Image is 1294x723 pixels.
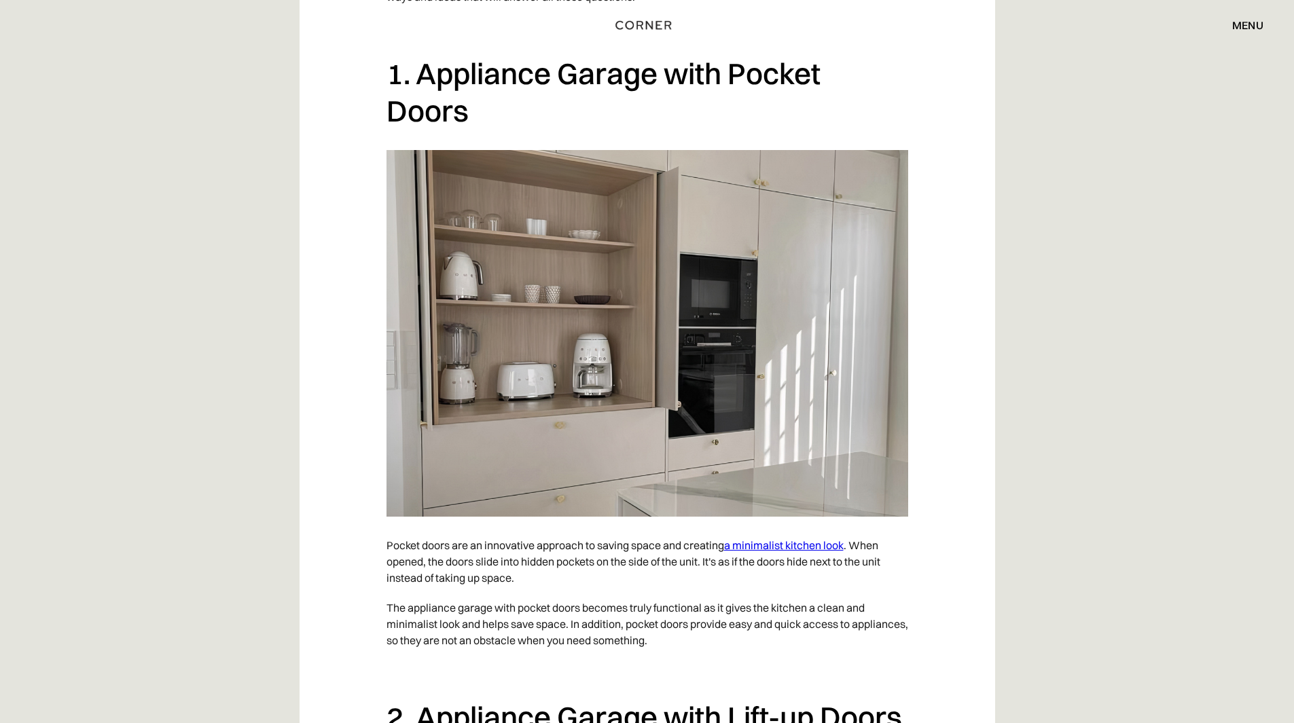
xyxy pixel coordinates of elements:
[387,55,908,129] h2: 1. Appliance Garage with Pocket Doors
[1232,20,1263,31] div: menu
[593,16,702,34] a: home
[1219,14,1263,37] div: menu
[387,655,908,685] p: ‍
[724,538,844,552] a: a minimalist kitchen look
[387,593,908,655] p: The appliance garage with pocket doors becomes truly functional as it gives the kitchen a clean a...
[387,530,908,593] p: Pocket doors are an innovative approach to saving space and creating . When opened, the doors sli...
